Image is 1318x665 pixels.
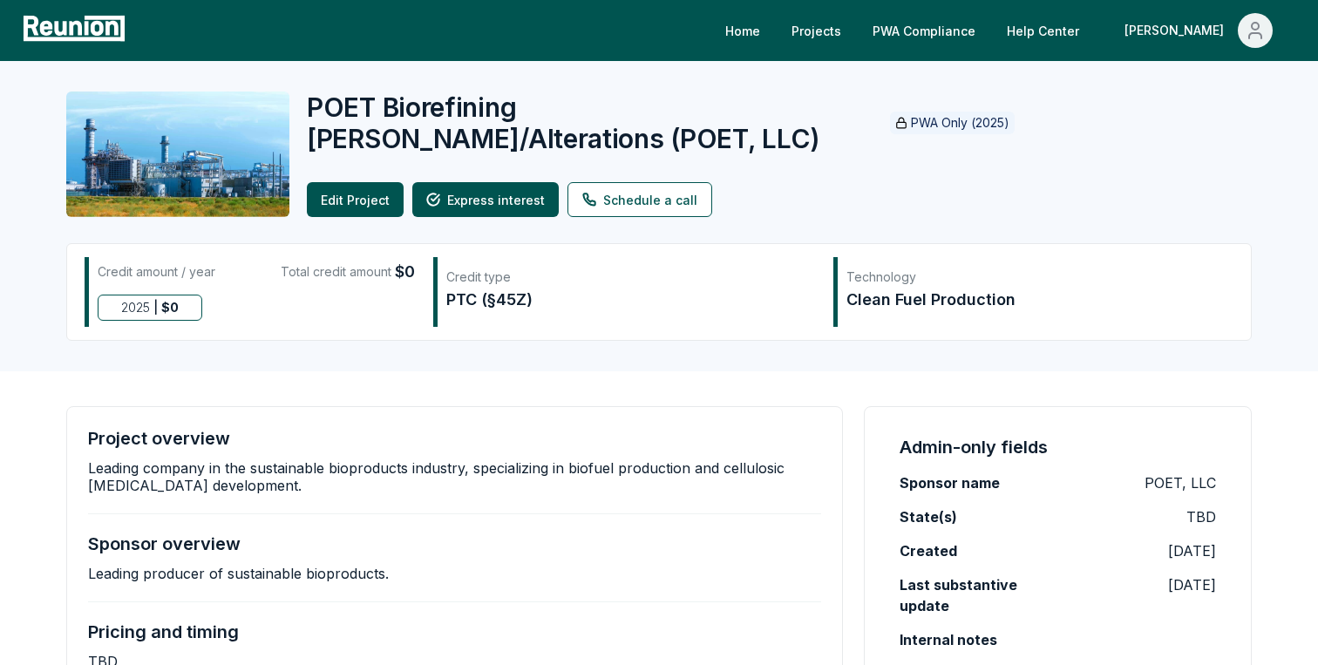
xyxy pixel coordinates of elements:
img: POET Biorefining Marion Repairs/Alterations [66,92,289,217]
p: [DATE] [1168,574,1216,595]
p: Leading producer of sustainable bioproducts. [88,565,389,582]
label: State(s) [900,506,957,527]
div: PTC (§45Z) [446,288,815,312]
div: Credit amount / year [98,260,215,284]
a: PWA Compliance [859,13,989,48]
h4: Project overview [88,428,230,449]
div: Total credit amount [281,260,415,284]
p: PWA Only (2025) [911,114,1009,132]
a: Help Center [993,13,1093,48]
h4: Sponsor overview [88,533,241,554]
label: Sponsor name [900,472,1000,493]
span: | [153,295,158,320]
a: Projects [778,13,855,48]
p: TBD [1186,506,1216,527]
button: Express interest [412,182,559,217]
h4: Admin-only fields [900,435,1048,459]
label: Created [900,540,957,561]
span: $0 [395,260,415,284]
h2: POET Biorefining [PERSON_NAME]/Alterations [307,92,877,154]
a: Schedule a call [567,182,712,217]
div: Clean Fuel Production [846,288,1215,312]
span: $ 0 [161,295,179,320]
div: [PERSON_NAME] [1124,13,1231,48]
label: Internal notes [900,629,997,650]
p: POET, LLC [1145,472,1216,493]
div: Credit type [446,268,815,286]
div: Technology [846,268,1215,286]
h4: Pricing and timing [88,621,239,642]
p: [DATE] [1168,540,1216,561]
a: Home [711,13,774,48]
span: ( POET, LLC ) [670,123,820,154]
label: Last substantive update [900,574,1058,616]
button: [PERSON_NAME] [1111,13,1287,48]
a: Edit Project [307,182,404,217]
p: Leading company in the sustainable bioproducts industry, specializing in biofuel production and c... [88,459,821,494]
span: 2025 [121,295,150,320]
nav: Main [711,13,1301,48]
